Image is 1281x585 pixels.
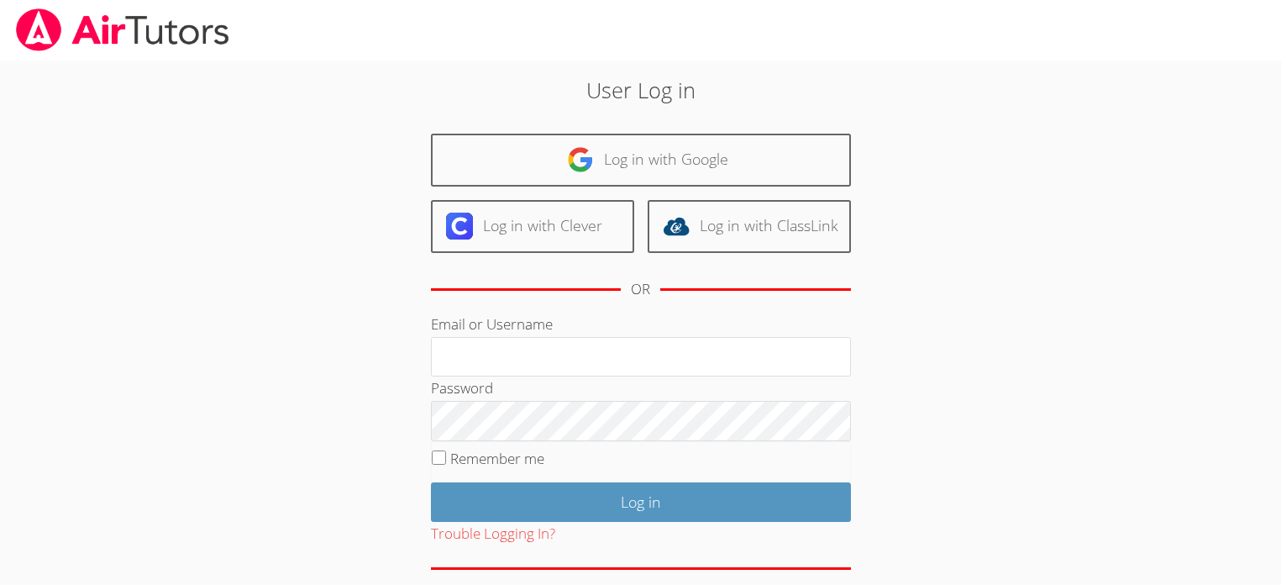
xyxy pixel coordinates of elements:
[631,277,650,302] div: OR
[295,74,987,106] h2: User Log in
[431,134,851,187] a: Log in with Google
[431,378,493,398] label: Password
[431,314,553,334] label: Email or Username
[446,213,473,240] img: clever-logo-6eab21bc6e7a338710f1a6ff85c0baf02591cd810cc4098c63d3a4b26e2feb20.svg
[663,213,690,240] img: classlink-logo-d6bb404cc1216ec64c9a2012d9dc4662098be43eaf13dc465df04b49fa7ab582.svg
[431,482,851,522] input: Log in
[450,449,544,468] label: Remember me
[431,200,634,253] a: Log in with Clever
[14,8,231,51] img: airtutors_banner-c4298cdbf04f3fff15de1276eac7730deb9818008684d7c2e4769d2f7ddbe033.png
[567,146,594,173] img: google-logo-50288ca7cdecda66e5e0955fdab243c47b7ad437acaf1139b6f446037453330a.svg
[431,522,555,546] button: Trouble Logging In?
[648,200,851,253] a: Log in with ClassLink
